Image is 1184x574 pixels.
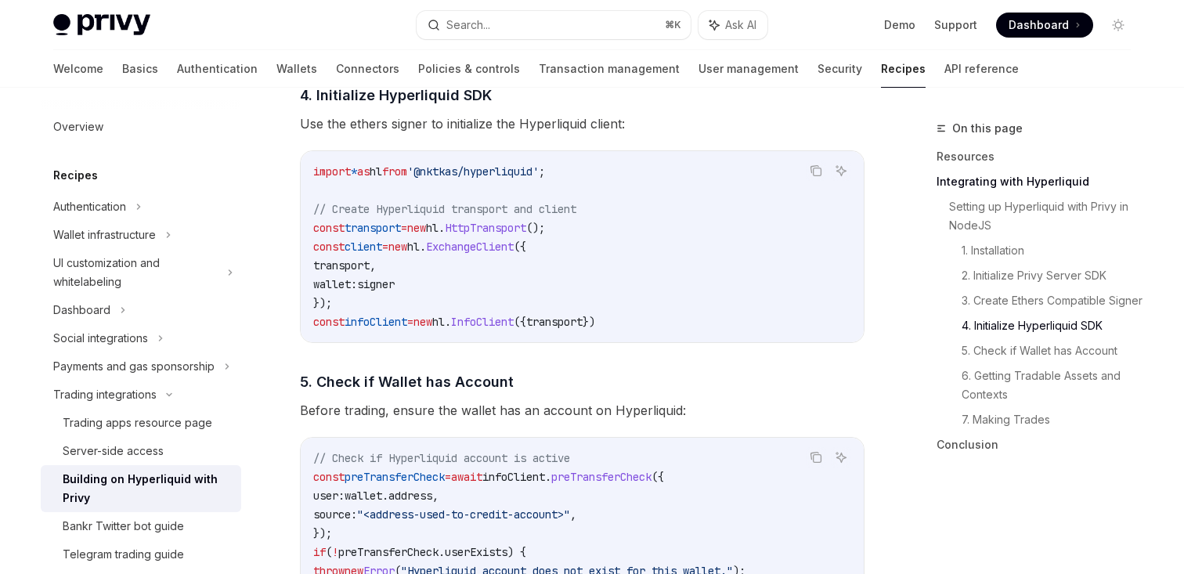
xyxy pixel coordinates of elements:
div: Social integrations [53,329,148,348]
span: preTransferCheck [551,470,652,484]
a: Wallets [276,50,317,88]
button: Search...⌘K [417,11,691,39]
span: . [445,315,451,329]
div: Payments and gas sponsorship [53,357,215,376]
span: . [420,240,426,254]
h5: Recipes [53,166,98,185]
span: // Check if Hyperliquid account is active [313,451,570,465]
div: Trading integrations [53,385,157,404]
span: . [545,470,551,484]
div: Overview [53,117,103,136]
span: // Create Hyperliquid transport and client [313,202,576,216]
a: Recipes [881,50,926,88]
span: }); [313,296,332,310]
div: Server-side access [63,442,164,460]
span: signer [357,277,395,291]
span: , [370,258,376,273]
span: Use the ethers signer to initialize the Hyperliquid client: [300,113,865,135]
span: userExists [445,545,507,559]
a: Overview [41,113,241,141]
span: const [313,470,345,484]
span: transport [313,258,370,273]
span: from [382,164,407,179]
span: 4. Initialize Hyperliquid SDK [300,85,492,106]
a: Bankr Twitter bot guide [41,512,241,540]
a: Policies & controls [418,50,520,88]
span: address [388,489,432,503]
span: wallet: [313,277,357,291]
span: ; [539,164,545,179]
span: as [357,164,370,179]
span: . [439,545,445,559]
span: infoClient [345,315,407,329]
a: 7. Making Trades [962,407,1143,432]
span: transport [345,221,401,235]
span: const [313,240,345,254]
a: Authentication [177,50,258,88]
span: ({ [514,240,526,254]
span: On this page [952,119,1023,138]
span: Before trading, ensure the wallet has an account on Hyperliquid: [300,399,865,421]
span: ) { [507,545,526,559]
span: preTransferCheck [338,545,439,559]
span: }) [583,315,595,329]
span: new [407,221,426,235]
button: Ask AI [831,447,851,468]
a: Conclusion [937,432,1143,457]
a: User management [698,50,799,88]
span: . [382,489,388,503]
div: UI customization and whitelabeling [53,254,218,291]
a: Support [934,17,977,33]
button: Ask AI [831,161,851,181]
span: const [313,221,345,235]
span: hl [432,315,445,329]
div: Telegram trading guide [63,545,184,564]
span: InfoClient [451,315,514,329]
span: }); [313,526,332,540]
a: Integrating with Hyperliquid [937,169,1143,194]
a: 5. Check if Wallet has Account [962,338,1143,363]
span: = [407,315,413,329]
span: await [451,470,482,484]
span: 5. Check if Wallet has Account [300,371,514,392]
div: Wallet infrastructure [53,226,156,244]
span: = [445,470,451,484]
span: ⌘ K [665,19,681,31]
span: transport [526,315,583,329]
span: const [313,315,345,329]
button: Copy the contents from the code block [806,447,826,468]
a: Security [818,50,862,88]
span: preTransferCheck [345,470,445,484]
div: Dashboard [53,301,110,319]
a: Server-side access [41,437,241,465]
a: Resources [937,144,1143,169]
span: new [413,315,432,329]
a: 4. Initialize Hyperliquid SDK [962,313,1143,338]
a: 6. Getting Tradable Assets and Contexts [962,363,1143,407]
div: Trading apps resource page [63,413,212,432]
span: , [570,507,576,522]
span: = [382,240,388,254]
a: Dashboard [996,13,1093,38]
span: infoClient [482,470,545,484]
a: Setting up Hyperliquid with Privy in NodeJS [949,194,1143,238]
span: ({ [514,315,526,329]
span: source: [313,507,357,522]
a: Basics [122,50,158,88]
span: Dashboard [1009,17,1069,33]
span: ! [332,545,338,559]
button: Ask AI [698,11,767,39]
span: = [401,221,407,235]
span: (); [526,221,545,235]
div: Search... [446,16,490,34]
span: hl [370,164,382,179]
a: 3. Create Ethers Compatible Signer [962,288,1143,313]
a: Connectors [336,50,399,88]
span: if [313,545,326,559]
span: "<address-used-to-credit-account>" [357,507,570,522]
span: ({ [652,470,664,484]
button: Toggle dark mode [1106,13,1131,38]
a: Welcome [53,50,103,88]
span: client [345,240,382,254]
div: Authentication [53,197,126,216]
